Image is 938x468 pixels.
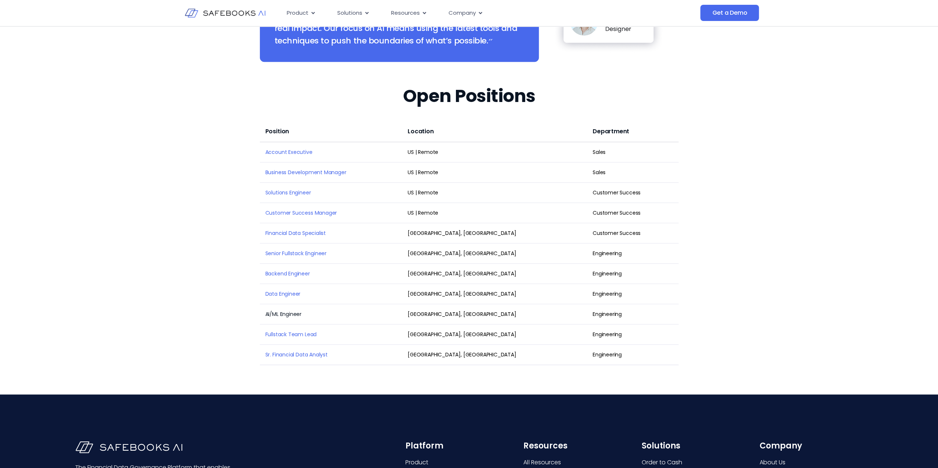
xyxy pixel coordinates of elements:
a: Product [405,458,509,467]
div: [GEOGRAPHIC_DATA], [GEOGRAPHIC_DATA] [408,291,582,296]
div: [GEOGRAPHIC_DATA], [GEOGRAPHIC_DATA] [408,271,582,276]
div: US | Remote [408,170,582,175]
span: Order to Cash [642,458,682,467]
div: Sales [593,149,673,155]
div: Sales [593,170,673,175]
a: Order to Cash [642,458,745,467]
div: [GEOGRAPHIC_DATA], [GEOGRAPHIC_DATA] [408,352,582,357]
span: All Resources [523,458,561,467]
div: Customer Success [593,210,673,215]
span: Resources [391,9,420,17]
div: [GEOGRAPHIC_DATA], [GEOGRAPHIC_DATA] [408,332,582,337]
a: About Us [760,458,863,467]
span: Get a Demo [712,9,747,17]
span: Product [287,9,308,17]
div: Menu Toggle [281,6,627,20]
div: Customer Success [593,190,673,195]
a: Business Development Manager [265,169,346,176]
div: [GEOGRAPHIC_DATA], [GEOGRAPHIC_DATA] [408,312,582,317]
div: Engineering [593,291,673,296]
a: Financial Data Specialist [265,229,326,237]
h2: Open Positions [260,86,679,106]
a: Sr. Financial Data Analyst [265,351,328,358]
a: Data Engineer [265,290,301,298]
a: AI/ML Engineer [265,310,301,318]
h6: Solutions [642,441,745,451]
a: Senior Fullstack Engineer [265,250,327,257]
div: US | Remote [408,190,582,195]
div: [GEOGRAPHIC_DATA], [GEOGRAPHIC_DATA] [408,251,582,256]
span: Department [593,127,629,136]
div: Engineering [593,312,673,317]
a: Get a Demo [700,5,759,21]
h6: Platform [405,441,509,451]
nav: Menu [281,6,627,20]
a: Backend Engineer [265,270,310,277]
a: All Resources [523,458,627,467]
a: Solutions Engineer [265,189,311,196]
span: Solutions [337,9,362,17]
div: Engineering [593,332,673,337]
h6: Company [760,441,863,451]
span: Position [265,127,289,136]
div: US | Remote [408,149,582,155]
a: Fullstack Team Lead [265,331,317,338]
div: Engineering [593,271,673,276]
div: US | Remote [408,210,582,215]
span: Company [449,9,476,17]
span: Location [408,127,434,136]
div: Engineering [593,352,673,357]
a: Account Executive [265,148,313,156]
a: Customer Success Manager [265,209,337,217]
div: Customer Success [593,231,673,236]
div: [GEOGRAPHIC_DATA], [GEOGRAPHIC_DATA] [408,231,582,236]
span: Product [405,458,428,467]
span: About Us [760,458,785,467]
h6: Resources [523,441,627,451]
div: Engineering [593,251,673,256]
